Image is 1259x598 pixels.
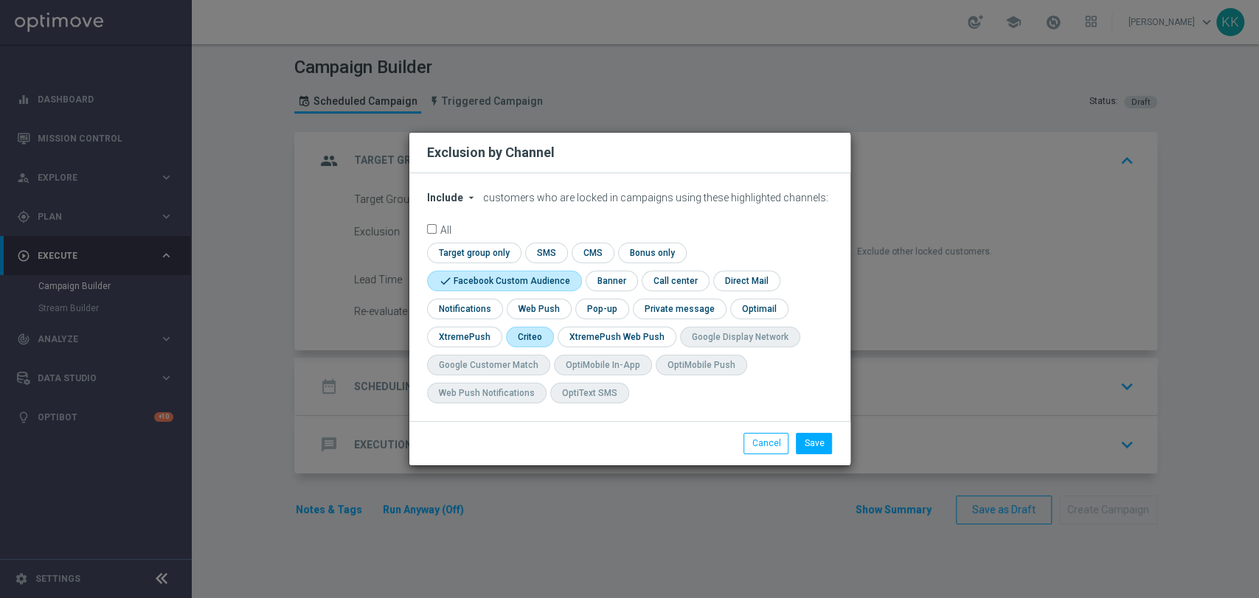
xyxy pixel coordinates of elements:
[427,192,463,204] span: Include
[439,359,538,372] div: Google Customer Match
[796,433,832,453] button: Save
[427,192,833,204] div: customers who are locked in campaigns using these highlighted channels:
[566,359,640,372] div: OptiMobile In-App
[427,192,481,204] button: Include arrow_drop_down
[692,331,788,344] div: Google Display Network
[465,192,477,204] i: arrow_drop_down
[562,387,617,400] div: OptiText SMS
[439,387,535,400] div: Web Push Notifications
[427,144,555,161] h2: Exclusion by Channel
[743,433,788,453] button: Cancel
[440,224,451,234] label: All
[667,359,735,372] div: OptiMobile Push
